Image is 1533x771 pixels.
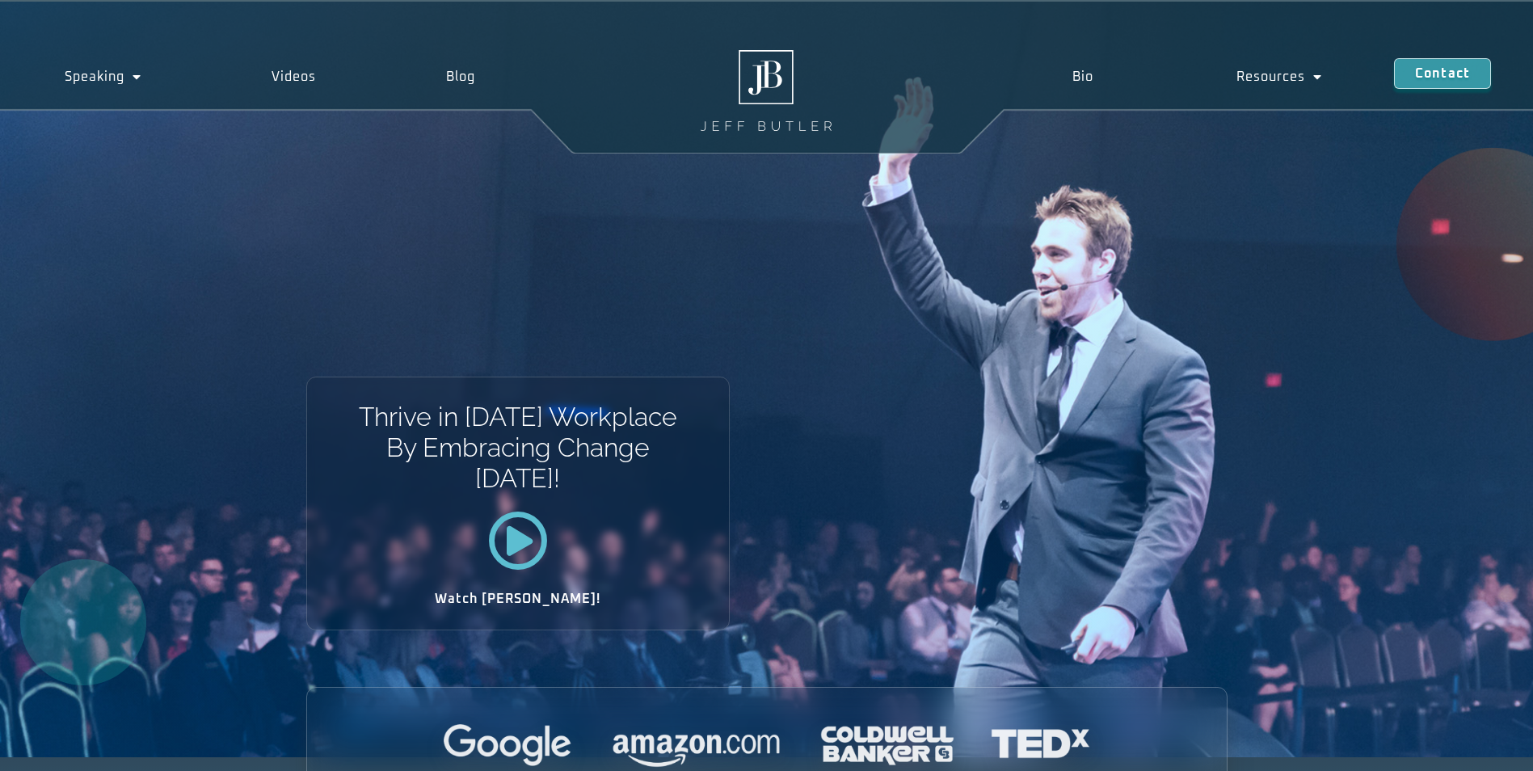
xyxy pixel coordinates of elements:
span: Contact [1415,67,1470,80]
h1: Thrive in [DATE] Workplace By Embracing Change [DATE]! [357,402,678,495]
a: Bio [1000,58,1164,95]
nav: Menu [1000,58,1394,95]
h2: Watch [PERSON_NAME]! [364,592,672,605]
a: Blog [381,58,541,95]
a: Contact [1394,58,1491,89]
a: Videos [207,58,381,95]
a: Resources [1165,58,1394,95]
